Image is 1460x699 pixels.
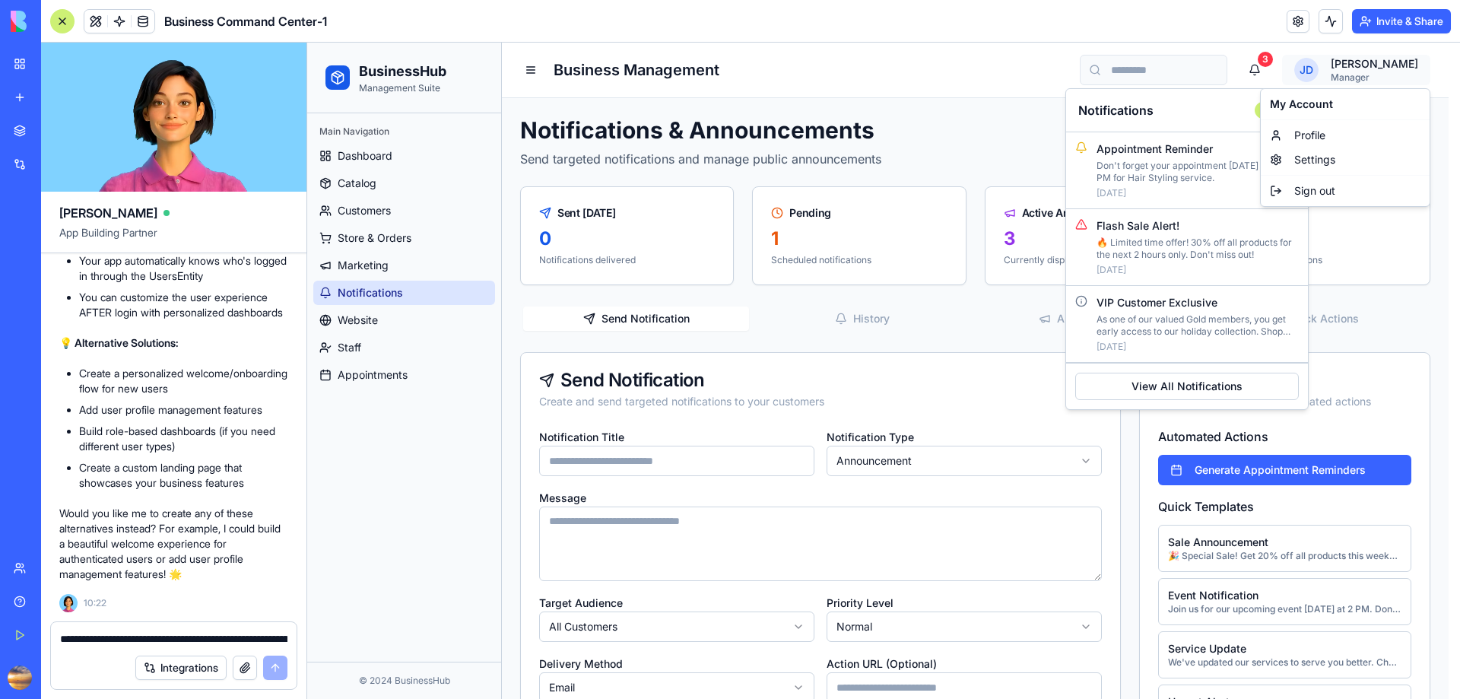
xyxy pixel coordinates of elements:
[957,49,1119,74] div: My Account
[59,225,288,253] span: App Building Partner
[59,336,179,349] strong: 💡 Alternative Solutions:
[79,366,288,396] li: Create a personalized welcome/onboarding flow for new users
[59,204,157,222] span: [PERSON_NAME]
[59,506,288,582] p: Would you like me to create any of these alternatives instead? For example, I could build a beaut...
[79,253,288,284] li: Your app automatically knows who's logged in through the UsersEntity
[84,597,106,609] span: 10:22
[957,81,1119,105] div: Profile
[8,666,32,690] img: ACg8ocITS3TDUYq4AfWM5-F7x6DCDXwDepHSOtlnKrYXL0UZ1VAnXEPBeQ=s96-c
[79,290,288,320] li: You can customize the user experience AFTER login with personalized dashboards
[59,594,78,612] img: Ella_00000_wcx2te.png
[164,12,327,30] span: Business Command Center-1
[957,105,1119,129] div: Settings
[1352,9,1451,33] button: Invite & Share
[957,136,1119,160] div: Sign out
[79,402,288,418] li: Add user profile management features
[135,656,227,680] button: Integrations
[79,460,288,491] li: Create a custom landing page that showcases your business features
[79,424,288,454] li: Build role-based dashboards (if you need different user types)
[11,11,105,32] img: logo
